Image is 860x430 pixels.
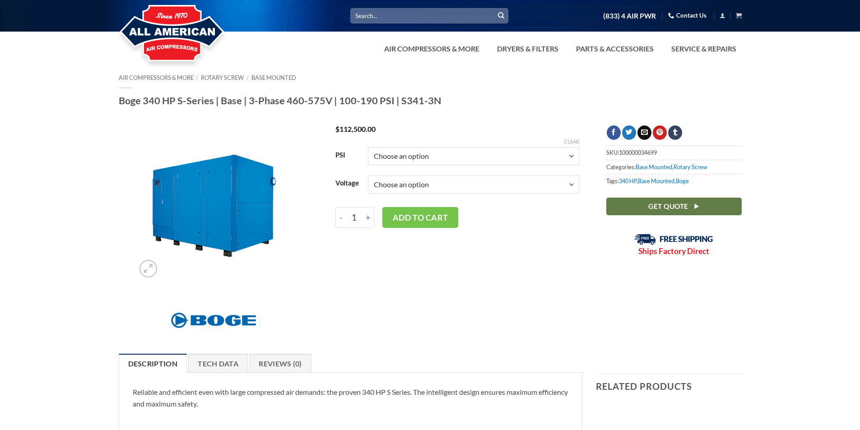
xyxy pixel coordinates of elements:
p: Reliable and efficient even with large compressed air demands: the proven 340 HP S Series. The in... [133,386,569,409]
a: Clear options [564,139,579,145]
a: Description [119,354,187,373]
a: Base Mounted [638,177,674,185]
a: Air Compressors & More [379,40,485,58]
button: Submit [494,9,508,23]
a: 340 HP [619,177,637,185]
label: PSI [335,152,359,159]
label: Voltage [335,180,359,187]
a: Air Compressors & More [119,74,194,81]
a: Boge [676,177,689,185]
span: 100000034699 [619,149,657,156]
a: Service & Repairs [666,40,742,58]
a: Base Mounted [251,74,296,81]
span: Categories: , [606,160,742,174]
span: / [196,74,198,81]
a: Pin on Pinterest [653,125,667,140]
a: Reviews (0) [249,354,311,373]
a: Base Mounted [636,163,672,171]
img: Boge [166,307,261,333]
a: Share on Twitter [622,125,636,140]
span: Get Quote [648,201,688,212]
a: Share on Tumblr [668,125,682,140]
a: Email to a Friend [637,125,651,140]
span: / [246,74,249,81]
span: SKU: [606,145,742,159]
h3: Related products [596,374,742,398]
nav: Breadcrumb [119,74,742,81]
a: Zoom [139,260,157,277]
bdi: 112,500.00 [335,125,376,133]
a: Share on Facebook [607,125,621,140]
span: Tags: , , [606,174,742,188]
a: Parts & Accessories [571,40,659,58]
img: Boge 340 HP S-Series | Base | 3-Phase 460-575V | 100-190 PSI | S341-3N [135,125,292,282]
span: $ [335,125,339,133]
input: Search… [350,8,508,23]
input: Reduce quantity of Boge 340 HP S-Series | Base | 3-Phase 460-575V | 100-190 PSI | S341-3N [335,207,346,228]
input: Increase quantity of Boge 340 HP S-Series | Base | 3-Phase 460-575V | 100-190 PSI | S341-3N [363,207,374,228]
a: Rotary Screw [201,74,244,81]
a: Tech Data [188,354,248,373]
img: Free Shipping [634,234,713,245]
a: Dryers & Filters [492,40,564,58]
input: Product quantity [346,207,363,228]
a: Get Quote [606,198,742,215]
strong: Ships Factory Direct [638,246,709,256]
a: Contact Us [668,9,707,23]
a: View cart [736,10,742,21]
a: Login [720,10,725,21]
a: Rotary Screw [674,163,707,171]
button: Add to cart [382,207,458,228]
a: (833) 4 AIR PWR [603,8,656,24]
h1: Boge 340 HP S-Series | Base | 3-Phase 460-575V | 100-190 PSI | S341-3N [119,94,742,107]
